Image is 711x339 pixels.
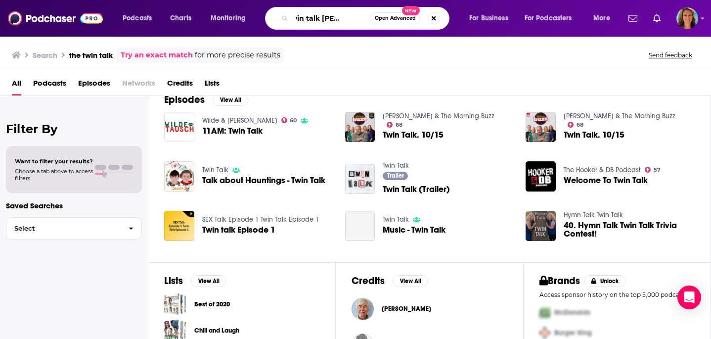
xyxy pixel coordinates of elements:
a: 68 [568,122,583,128]
a: CreditsView All [352,275,428,287]
p: Saved Searches [6,201,142,210]
a: Best of 2020 [164,293,186,315]
a: Music - Twin Talk [345,211,375,241]
h2: Filter By [6,122,142,136]
a: 60 [281,117,297,123]
a: Greg & The Morning Buzz [383,112,494,120]
input: Search podcasts, credits, & more... [292,10,370,26]
span: 68 [577,123,583,127]
span: Networks [122,75,155,96]
span: Podcasts [123,11,152,25]
img: Twin Talk (Trailer) [345,164,375,194]
a: ListsView All [164,275,226,287]
span: 57 [654,168,661,172]
h3: Search [33,50,57,60]
button: Select [6,217,142,240]
a: Show notifications dropdown [624,10,641,27]
h2: Credits [352,275,385,287]
button: Show profile menu [676,7,698,29]
img: First Pro Logo [535,302,554,323]
span: McDonalds [554,308,590,317]
a: 57 [645,167,661,173]
a: Twin Talk [383,161,409,170]
span: Burger King [554,329,592,337]
button: open menu [586,10,622,26]
button: open menu [462,10,521,26]
a: Hymn Talk Twin Talk [564,211,623,219]
a: All [12,75,21,96]
a: 40. Hymn Talk Twin Talk Trivia Contest! [564,221,695,238]
a: Twin Talk (Trailer) [383,185,450,194]
a: Credits [167,75,193,96]
span: For Podcasters [525,11,572,25]
span: Twin Talk. 10/15 [383,131,444,139]
span: for more precise results [195,49,280,61]
a: 68 [387,122,402,128]
span: [PERSON_NAME] [382,305,431,313]
img: Twin Talk. 10/15 [345,112,375,142]
img: 40. Hymn Talk Twin Talk Trivia Contest! [526,211,556,241]
span: Select [6,225,121,232]
button: Send feedback [646,51,695,59]
span: Open Advanced [375,16,416,21]
a: Twin talk Episode 1 [202,226,275,234]
div: Search podcasts, credits, & more... [274,7,459,30]
a: Charts [164,10,197,26]
div: Open Intercom Messenger [677,286,701,309]
a: Jerry Stearns [382,305,431,313]
a: The Hooker & DB Podcast [564,166,641,174]
a: EpisodesView All [164,94,248,106]
img: Talk about Hauntings - Twin Talk [164,161,194,192]
img: 11AM: Twin Talk [164,112,194,142]
button: Jerry StearnsJerry Stearns [352,293,507,325]
img: Jerry Stearns [352,298,374,320]
h2: Episodes [164,94,205,106]
button: Unlock [584,275,626,287]
a: Welcome To Twin Talk [564,176,648,185]
span: Monitoring [211,11,246,25]
span: Choose a tab above to access filters. [15,168,93,182]
a: Episodes [78,75,110,96]
img: Podchaser - Follow, Share and Rate Podcasts [8,9,103,28]
span: Want to filter your results? [15,158,93,165]
a: SEX Talk Episode 1 Twin Talk Episode 1 [202,215,319,224]
a: Best of 2020 [194,299,230,310]
img: Welcome To Twin Talk [526,161,556,192]
a: Try an exact match [121,49,193,61]
span: 60 [290,118,297,123]
span: Music - Twin Talk [383,226,445,234]
a: Lists [205,75,220,96]
a: Wilde & Tausch [202,116,277,125]
a: Podcasts [33,75,66,96]
span: 68 [396,123,402,127]
span: For Business [469,11,508,25]
img: Twin talk Episode 1 [164,211,194,241]
button: View All [191,275,226,287]
button: View All [213,94,248,106]
h2: Lists [164,275,183,287]
p: Access sponsor history on the top 5,000 podcasts. [539,291,695,298]
a: Talk about Hauntings - Twin Talk [202,176,325,185]
span: Logged in as MeganBeatie [676,7,698,29]
button: open menu [204,10,259,26]
a: Twin Talk. 10/15 [526,112,556,142]
a: Twin Talk. 10/15 [564,131,624,139]
span: Trailer [387,173,404,179]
